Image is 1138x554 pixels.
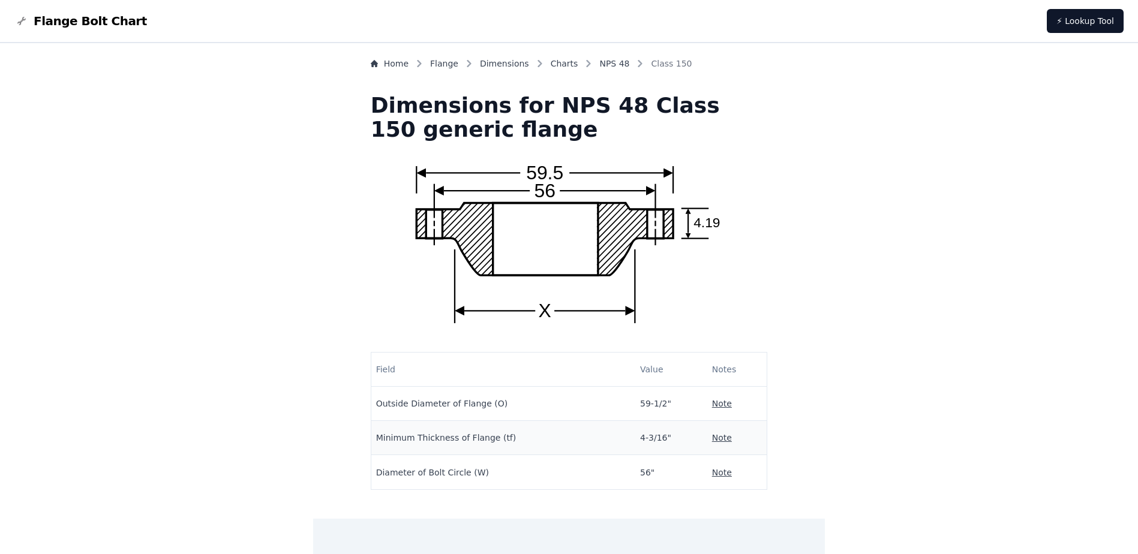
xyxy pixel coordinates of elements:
h1: Dimensions for NPS 48 Class 150 generic flange [371,94,768,141]
th: Field [371,353,635,387]
td: Minimum Thickness of Flange (tf) [371,421,635,455]
th: Notes [707,353,767,387]
a: Dimensions [480,58,529,70]
a: Home [371,58,409,70]
a: Flange [430,58,458,70]
td: 4-3/16" [635,421,707,455]
span: Class 150 [651,58,692,70]
button: Note [712,432,732,444]
button: Note [712,398,732,410]
td: 56" [635,455,707,489]
nav: Breadcrumb [371,58,768,74]
span: Flange Bolt Chart [34,13,147,29]
td: Outside Diameter of Flange (O) [371,387,635,421]
text: 59.5 [527,162,564,183]
text: 4.19 [694,215,720,230]
img: Flange Bolt Chart Logo [14,14,29,28]
a: ⚡ Lookup Tool [1047,9,1124,33]
a: Flange Bolt Chart LogoFlange Bolt Chart [14,13,147,29]
th: Value [635,353,707,387]
a: Charts [551,58,578,70]
button: Note [712,466,732,478]
text: 56 [535,180,556,201]
td: Diameter of Bolt Circle (W) [371,455,635,489]
a: NPS 48 [599,58,629,70]
td: 59-1/2" [635,387,707,421]
text: X [539,300,551,321]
